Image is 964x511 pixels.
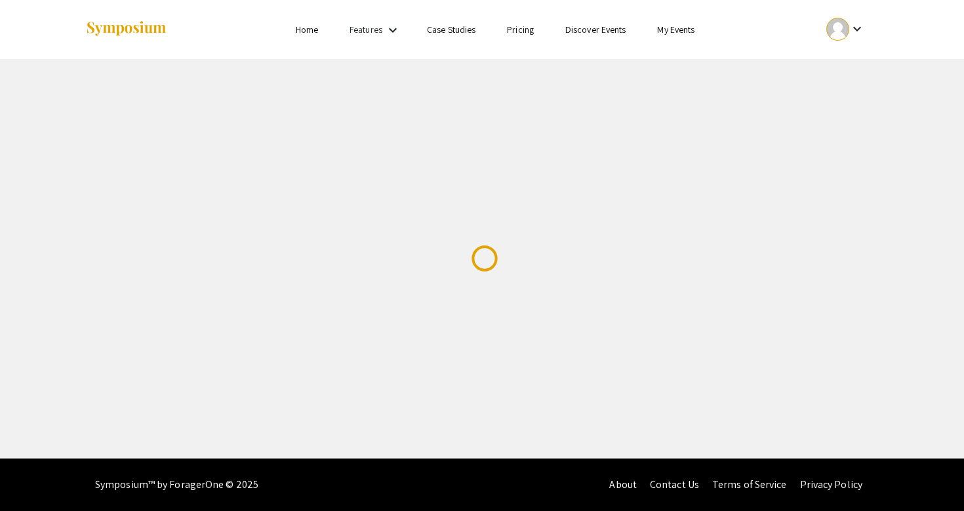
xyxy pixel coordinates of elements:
a: Contact Us [650,478,699,491]
a: Privacy Policy [800,478,862,491]
div: Symposium™ by ForagerOne © 2025 [95,459,258,511]
a: My Events [657,24,694,35]
iframe: Chat [10,452,56,501]
a: About [609,478,637,491]
mat-icon: Expand Features list [385,22,401,38]
a: Features [350,24,382,35]
mat-icon: Expand account dropdown [849,21,865,37]
a: Pricing [507,24,534,35]
button: Expand account dropdown [813,14,879,44]
a: Terms of Service [712,478,787,491]
a: Case Studies [427,24,475,35]
img: Symposium by ForagerOne [85,20,167,38]
a: Discover Events [565,24,626,35]
a: Home [296,24,318,35]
